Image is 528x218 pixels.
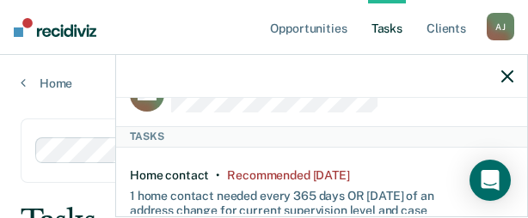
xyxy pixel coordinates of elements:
div: Recommended 16 days ago [227,168,349,183]
img: Recidiviz [14,18,96,37]
a: Home [21,76,507,91]
div: • [216,168,220,183]
div: A J [487,13,514,40]
div: Open Intercom Messenger [470,160,511,201]
div: Home contact [130,168,209,183]
div: Tasks [116,126,527,147]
